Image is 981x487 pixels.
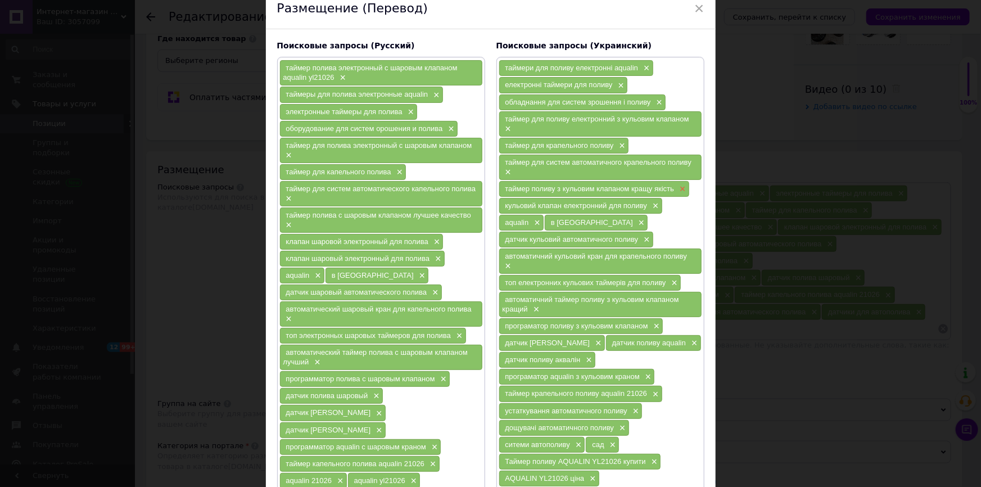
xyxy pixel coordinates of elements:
[283,314,292,324] span: ×
[286,476,332,485] span: aqualin 21026
[496,41,652,50] span: Поисковые запросы (Украинский)
[505,474,585,483] span: AQUALIN YL21026 ціна
[394,168,403,177] span: ×
[505,218,529,227] span: aqualin
[503,124,512,134] span: ×
[503,295,679,313] span: автоматичний таймер поливу з кульовим клапаном кращий
[283,64,458,82] span: таймер полива электронный с шаровым клапаном aqualin yl21026
[677,184,686,194] span: ×
[641,64,650,73] span: ×
[34,82,590,117] li: [PERSON_NAME] предназначен для работы в системах полива , т.е. его можно использовать как в самот...
[431,91,440,100] span: ×
[505,141,614,150] span: таймер для крапельного поливу
[286,375,435,383] span: программатор полива с шаровым клапаном
[505,115,689,123] span: таймер для поливу електронний з кульовим клапаном
[11,47,598,72] strong: Прямые поставки от производителя, лучшая цена в [GEOGRAPHIC_DATA], наложенный платеж, отправка в ...
[250,83,349,92] strong: с давлением от 0.0 до 8 bar
[531,218,540,228] span: ×
[503,168,512,177] span: ×
[286,271,310,279] span: aqualin
[286,237,428,246] span: клапан шаровой электронный для полива
[505,201,648,210] span: кульовий клапан електронний для поливу
[286,168,391,176] span: таймер для капельного полива
[283,194,292,204] span: ×
[356,118,445,127] strong: адаптер для шланга 1/2"
[370,391,379,401] span: ×
[34,117,590,129] li: На входе , на выходе и на нее идет в комплекте типа quick click (быстрый съём)
[651,322,660,331] span: ×
[505,80,613,89] span: електронні таймери для поливу
[286,331,451,340] span: топ электронных шаровых таймеров для полива
[337,73,346,83] span: ×
[11,11,600,37] strong: Таймер полива AQUALIN YL21026 с шаровым клапаном, электронный, вход 3/4" вн. резьба, выход 3/4" н...
[505,423,614,432] span: дощувачі автоматичного поливу
[505,64,639,72] span: таймери для поливу електронні aqualin
[617,141,626,151] span: ×
[373,409,382,418] span: ×
[650,201,659,211] span: ×
[427,459,436,469] span: ×
[283,348,468,366] span: автоматический таймер полива с шаровым клапаном лучший
[431,237,440,247] span: ×
[616,81,625,91] span: ×
[505,355,581,364] span: датчик поливу аквалін
[503,261,512,271] span: ×
[505,184,675,193] span: таймер поливу з кульовим клапаном кращу якість
[505,407,627,415] span: устаткування автоматичного поливу
[286,459,425,468] span: таймер капельного полива aqualin 21026
[630,407,639,416] span: ×
[332,271,414,279] span: в [GEOGRAPHIC_DATA]
[286,426,371,434] span: датчик [PERSON_NAME]
[445,124,454,134] span: ×
[286,90,428,98] span: таймеры для полива электронные aqualin
[286,184,476,193] span: таймер для систем автоматического капельного полива
[286,305,472,313] span: автоматический шаровый кран для капельного полива
[505,389,648,398] span: таймер крапельного поливу aqualin 21026
[505,98,651,106] span: обладнання для систем зрошення і поливу
[34,129,590,164] li: Предназначен для подключения к поливочной системе в условиях садового участка и обеспечивает запр...
[286,141,472,150] span: таймер для полива электронный с шаровым клапаном
[505,235,639,243] span: датчик кульовий автоматичного поливу
[432,254,441,264] span: ×
[573,440,582,450] span: ×
[311,358,320,367] span: ×
[612,339,686,347] span: датчик поливу aqualin
[286,288,427,296] span: датчик шаровый автоматического полива
[505,372,640,381] span: програматор aqualin з кульовим краном
[654,98,663,107] span: ×
[592,440,604,449] span: сад
[505,158,691,166] span: таймер для систем автоматичного крапельного поливу
[531,305,540,314] span: ×
[286,254,430,263] span: клапан шаровый электронный для полива
[551,218,633,227] span: в [GEOGRAPHIC_DATA]
[649,457,658,467] span: ×
[286,443,426,451] span: программатор aqualin с шаровым краном
[312,271,321,281] span: ×
[373,426,382,435] span: ×
[334,476,343,486] span: ×
[587,474,596,484] span: ×
[277,41,415,50] span: Поисковые запросы (Русский)
[354,476,405,485] span: aqualin yl21026
[607,440,616,450] span: ×
[689,339,698,348] span: ×
[417,271,426,281] span: ×
[505,457,646,466] span: Таймер поливу AQUALIN YL21026 купити
[405,107,414,117] span: ×
[286,211,471,219] span: таймер полива с шаровым клапаном лучшее качество
[430,288,438,297] span: ×
[505,278,666,287] span: топ електронних кульових таймерів для поливу
[617,423,626,433] span: ×
[505,440,570,449] span: ситеми автополиву
[505,252,688,260] span: автоматичний кульовий кран для крапельного поливу
[283,220,292,230] span: ×
[593,339,602,348] span: ×
[505,339,590,347] span: датчик [PERSON_NAME]
[669,278,678,288] span: ×
[643,372,652,382] span: ×
[408,476,417,486] span: ×
[505,322,648,330] span: програматор поливу з кульовим клапаном
[286,107,403,116] span: электронные таймеры для полива
[65,118,150,127] strong: внутренняя резьба 3/4"
[286,391,368,400] span: датчик полива шаровый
